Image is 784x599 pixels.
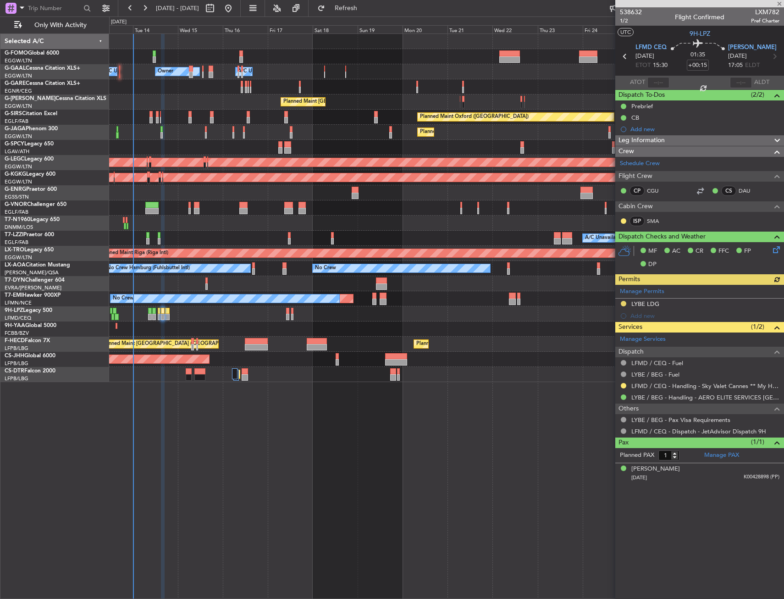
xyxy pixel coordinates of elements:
[5,224,33,231] a: DNMM/LOS
[618,347,644,357] span: Dispatch
[728,43,777,52] span: [PERSON_NAME]
[5,308,52,313] a: 9H-LPZLegacy 500
[5,232,23,238] span: T7-LZZI
[5,209,28,216] a: EGLF/FAB
[751,90,764,100] span: (2/2)
[5,262,26,268] span: LX-AOA
[158,65,173,78] div: Owner
[538,25,583,33] div: Thu 23
[5,133,32,140] a: EGGW/LTN
[618,146,634,157] span: Crew
[620,451,654,460] label: Planned PAX
[744,473,779,481] span: K00428898 (PP)
[631,114,639,122] div: CB
[631,371,679,378] a: LYBE / BEG - Fuel
[631,102,653,110] div: Prebrief
[416,337,561,351] div: Planned Maint [GEOGRAPHIC_DATA] ([GEOGRAPHIC_DATA])
[635,61,651,70] span: ETOT
[5,172,26,177] span: G-KGKG
[5,330,29,337] a: FCBB/BZV
[751,322,764,332] span: (1/2)
[739,187,759,195] a: DAU
[5,156,24,162] span: G-LEGC
[718,247,729,256] span: FFC
[631,394,779,401] a: LYBE / BEG - Handling - AERO ELITE SERVICES [GEOGRAPHIC_DATA]
[751,437,764,447] span: (1/1)
[631,416,730,424] a: LYBE / BEG - Pax Visa Requirements
[5,247,54,253] a: LX-TROLegacy 650
[635,43,667,52] span: LFMD CEQ
[5,269,59,276] a: [PERSON_NAME]/QSA
[156,4,199,12] span: [DATE] - [DATE]
[5,81,26,86] span: G-GARE
[5,126,26,132] span: G-JAGA
[5,111,57,116] a: G-SIRSCitation Excel
[647,187,668,195] a: CGU
[5,217,30,222] span: T7-N1960
[631,474,647,481] span: [DATE]
[101,337,246,351] div: Planned Maint [GEOGRAPHIC_DATA] ([GEOGRAPHIC_DATA])
[618,438,629,448] span: Pax
[24,22,97,28] span: Only With Activity
[178,25,223,33] div: Wed 15
[583,25,628,33] div: Fri 24
[5,141,54,147] a: G-SPCYLegacy 650
[5,50,28,56] span: G-FOMO
[5,57,32,64] a: EGGW/LTN
[5,293,61,298] a: T7-EMIHawker 900XP
[618,404,639,414] span: Others
[5,88,32,94] a: EGNR/CEG
[675,12,724,22] div: Flight Confirmed
[653,61,668,70] span: 15:30
[744,247,751,256] span: FP
[620,7,642,17] span: 538632
[648,247,657,256] span: MF
[5,232,54,238] a: T7-LZZIPraetor 600
[313,25,358,33] div: Sat 18
[672,247,680,256] span: AC
[5,338,50,344] a: F-HECDFalcon 7X
[620,159,660,168] a: Schedule Crew
[5,81,80,86] a: G-GARECessna Citation XLS+
[5,277,65,283] a: T7-DYNChallenger 604
[10,18,99,33] button: Only With Activity
[5,293,22,298] span: T7-EMI
[5,360,28,367] a: LFPB/LBG
[585,231,734,245] div: A/C Unavailable [GEOGRAPHIC_DATA] ([GEOGRAPHIC_DATA])
[5,323,56,328] a: 9H-YAAGlobal 5000
[111,18,127,26] div: [DATE]
[631,359,683,367] a: LFMD / CEQ - Fuel
[420,125,564,139] div: Planned Maint [GEOGRAPHIC_DATA] ([GEOGRAPHIC_DATA])
[5,299,32,306] a: LFMN/NCE
[5,156,54,162] a: G-LEGCLegacy 600
[313,1,368,16] button: Refresh
[5,126,58,132] a: G-JAGAPhenom 300
[751,17,779,25] span: Pref Charter
[5,163,32,170] a: EGGW/LTN
[420,110,529,124] div: Planned Maint Oxford ([GEOGRAPHIC_DATA])
[5,103,32,110] a: EGGW/LTN
[618,171,652,182] span: Flight Crew
[5,187,57,192] a: G-ENRGPraetor 600
[629,186,645,196] div: CP
[5,141,24,147] span: G-SPCY
[5,353,55,359] a: CS-JHHGlobal 6000
[696,247,703,256] span: CR
[630,125,779,133] div: Add new
[5,187,26,192] span: G-ENRG
[5,96,55,101] span: G-[PERSON_NAME]
[620,335,666,344] a: Manage Services
[631,465,680,474] div: [PERSON_NAME]
[754,78,769,87] span: ALDT
[5,353,24,359] span: CS-JHH
[5,194,29,200] a: EGSS/STN
[5,148,29,155] a: LGAV/ATH
[5,284,61,291] a: EVRA/[PERSON_NAME]
[403,25,447,33] div: Mon 20
[618,90,665,100] span: Dispatch To-Dos
[5,50,59,56] a: G-FOMOGlobal 6000
[5,368,55,374] a: CS-DTRFalcon 2000
[5,375,28,382] a: LFPB/LBG
[5,202,27,207] span: G-VNOR
[5,345,28,352] a: LFPB/LBG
